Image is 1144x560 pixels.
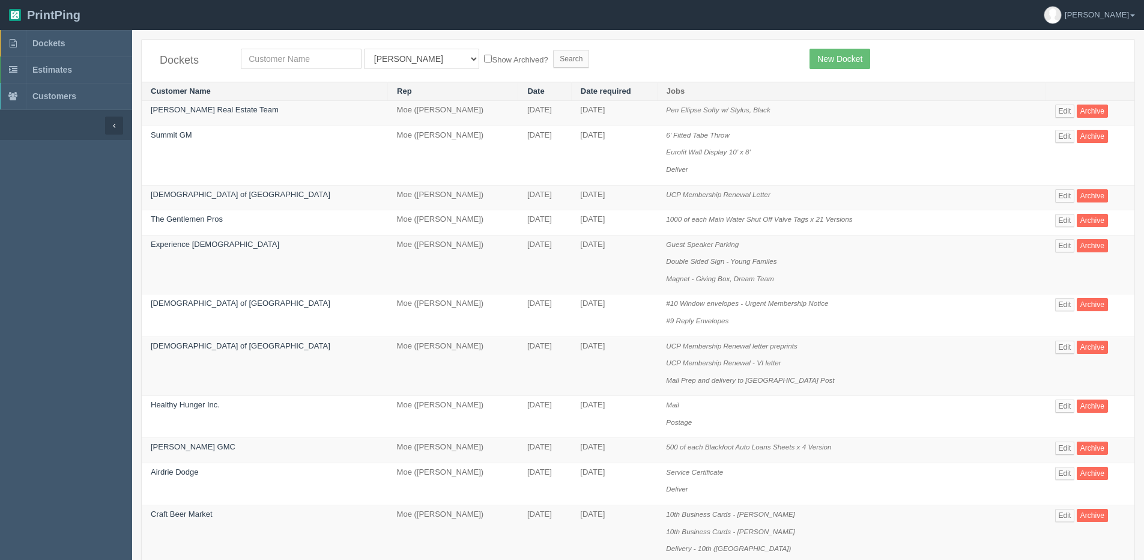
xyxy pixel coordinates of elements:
[571,126,657,185] td: [DATE]
[666,190,770,198] i: UCP Membership Renewal Letter
[553,50,589,68] input: Search
[518,438,571,463] td: [DATE]
[388,185,518,210] td: Moe ([PERSON_NAME])
[388,396,518,438] td: Moe ([PERSON_NAME])
[151,341,330,350] a: [DEMOGRAPHIC_DATA] of [GEOGRAPHIC_DATA]
[1055,239,1075,252] a: Edit
[151,400,220,409] a: Healthy Hunger Inc.
[666,240,739,248] i: Guest Speaker Parking
[1077,341,1108,354] a: Archive
[518,294,571,336] td: [DATE]
[571,210,657,236] td: [DATE]
[518,463,571,505] td: [DATE]
[1055,298,1075,311] a: Edit
[1055,105,1075,118] a: Edit
[1077,189,1108,202] a: Archive
[571,294,657,336] td: [DATE]
[666,165,688,173] i: Deliver
[571,463,657,505] td: [DATE]
[518,336,571,396] td: [DATE]
[1055,509,1075,522] a: Edit
[1077,442,1108,455] a: Archive
[151,190,330,199] a: [DEMOGRAPHIC_DATA] of [GEOGRAPHIC_DATA]
[571,396,657,438] td: [DATE]
[571,438,657,463] td: [DATE]
[397,87,412,96] a: Rep
[1077,509,1108,522] a: Archive
[1077,298,1108,311] a: Archive
[657,82,1046,101] th: Jobs
[518,396,571,438] td: [DATE]
[151,130,192,139] a: Summit GM
[666,148,751,156] i: Eurofit Wall Display 10’ x 8’
[1044,7,1061,23] img: avatar_default-7531ab5dedf162e01f1e0bb0964e6a185e93c5c22dfe317fb01d7f8cd2b1632c.jpg
[666,418,692,426] i: Postage
[484,52,548,66] label: Show Archived?
[151,87,211,96] a: Customer Name
[151,510,213,519] a: Craft Beer Market
[388,463,518,505] td: Moe ([PERSON_NAME])
[388,210,518,236] td: Moe ([PERSON_NAME])
[810,49,870,69] a: New Docket
[1055,442,1075,455] a: Edit
[666,376,834,384] i: Mail Prep and delivery to [GEOGRAPHIC_DATA] Post
[1055,189,1075,202] a: Edit
[666,510,794,518] i: 10th Business Cards - [PERSON_NAME]
[1055,467,1075,480] a: Edit
[388,336,518,396] td: Moe ([PERSON_NAME])
[518,210,571,236] td: [DATE]
[388,294,518,336] td: Moe ([PERSON_NAME])
[388,126,518,185] td: Moe ([PERSON_NAME])
[518,126,571,185] td: [DATE]
[571,336,657,396] td: [DATE]
[666,342,797,350] i: UCP Membership Renewal letter preprints
[1077,239,1108,252] a: Archive
[666,317,728,324] i: #9 Reply Envelopes
[1077,214,1108,227] a: Archive
[571,185,657,210] td: [DATE]
[1077,467,1108,480] a: Archive
[666,299,828,307] i: #10 Window envelopes - Urgent Membership Notice
[151,442,235,451] a: [PERSON_NAME] GMC
[388,101,518,126] td: Moe ([PERSON_NAME])
[518,185,571,210] td: [DATE]
[160,55,223,67] h4: Dockets
[151,215,223,224] a: The Gentlemen Pros
[666,443,831,451] i: 500 of each Blackfoot Auto Loans Sheets x 4 Version
[527,87,544,96] a: Date
[666,106,770,114] i: Pen Ellipse Softy w/ Stylus, Black
[241,49,362,69] input: Customer Name
[1055,130,1075,143] a: Edit
[1055,214,1075,227] a: Edit
[666,468,723,476] i: Service Certificate
[151,240,279,249] a: Experience [DEMOGRAPHIC_DATA]
[32,38,65,48] span: Dockets
[1077,130,1108,143] a: Archive
[518,101,571,126] td: [DATE]
[484,55,492,62] input: Show Archived?
[32,91,76,101] span: Customers
[518,235,571,294] td: [DATE]
[1055,341,1075,354] a: Edit
[666,401,679,409] i: Mail
[666,544,791,552] i: Delivery - 10th ([GEOGRAPHIC_DATA])
[1077,105,1108,118] a: Archive
[151,299,330,308] a: [DEMOGRAPHIC_DATA] of [GEOGRAPHIC_DATA]
[32,65,72,75] span: Estimates
[388,235,518,294] td: Moe ([PERSON_NAME])
[666,131,729,139] i: 6’ Fitted Tabe Throw
[571,235,657,294] td: [DATE]
[388,438,518,463] td: Moe ([PERSON_NAME])
[9,9,21,21] img: logo-3e63b451c926e2ac314895c53de4908e5d424f24456219fb08d385ab2e579770.png
[666,359,781,367] i: UCP Membership Renewal - VI letter
[571,101,657,126] td: [DATE]
[581,87,631,96] a: Date required
[151,467,199,476] a: Airdrie Dodge
[666,485,688,493] i: Deliver
[666,528,794,535] i: 10th Business Cards - [PERSON_NAME]
[1077,400,1108,413] a: Archive
[666,275,774,282] i: Magnet - Giving Box, Dream Team
[666,215,852,223] i: 1000 of each Main Water Shut Off Valve Tags x 21 Versions
[151,105,279,114] a: [PERSON_NAME] Real Estate Team
[1055,400,1075,413] a: Edit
